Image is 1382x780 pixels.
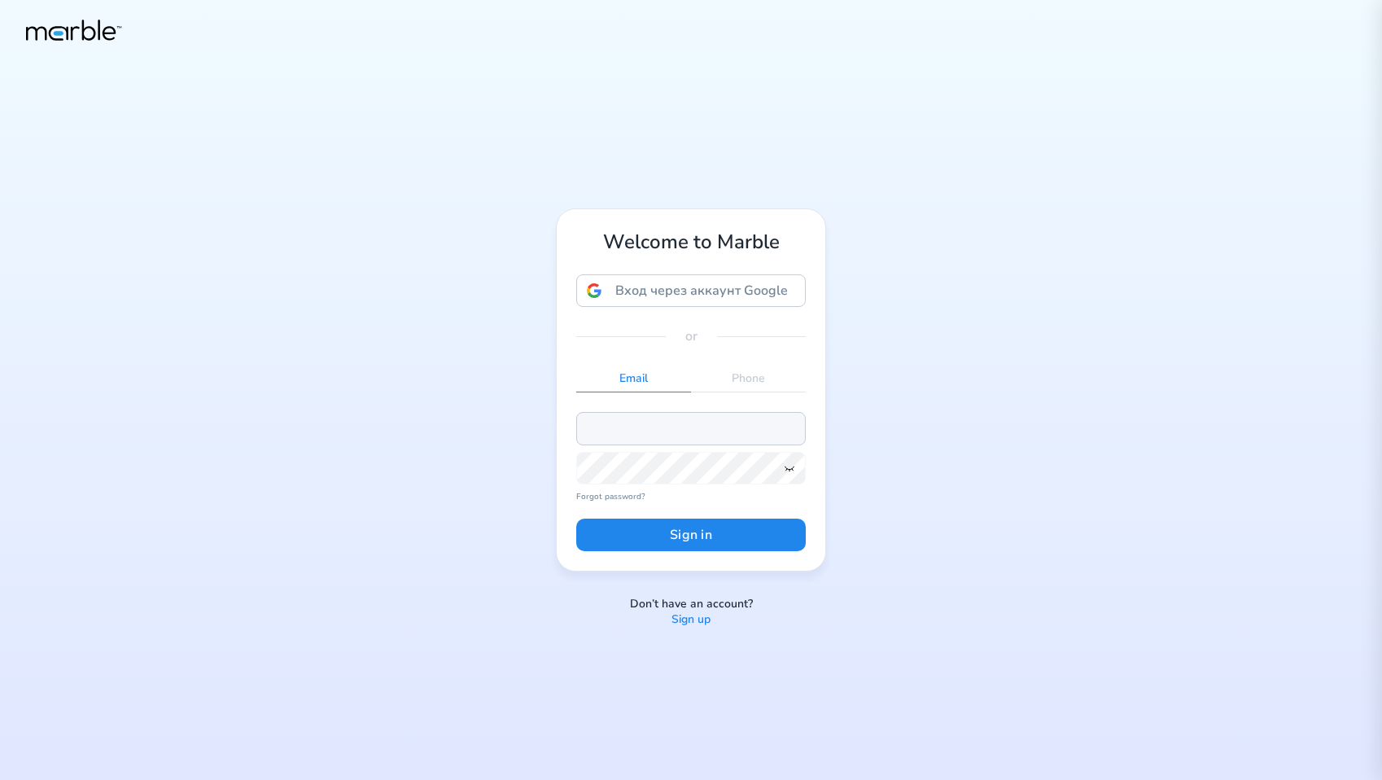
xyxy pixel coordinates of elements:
p: or [685,326,698,346]
div: Вход через аккаунт Google [576,274,806,307]
input: Account email [576,412,806,445]
a: Forgot password? [576,491,806,502]
p: Email [576,366,691,392]
p: Don’t have an account? [630,597,753,612]
a: Sign up [671,612,711,628]
h1: Welcome to Marble [576,229,806,255]
p: Phone [691,366,806,392]
button: Sign in [576,519,806,551]
span: Вход через аккаунт Google [608,282,795,300]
